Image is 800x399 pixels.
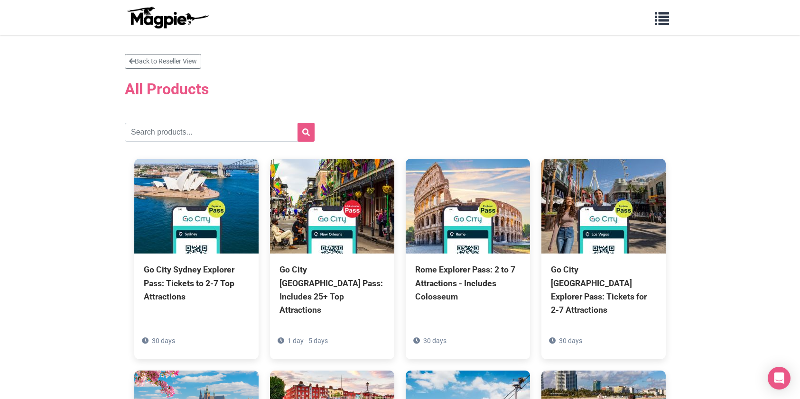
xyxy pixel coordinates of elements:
[134,159,259,254] img: Go City Sydney Explorer Pass: Tickets to 2-7 Top Attractions
[144,263,249,303] div: Go City Sydney Explorer Pass: Tickets to 2-7 Top Attractions
[134,159,259,345] a: Go City Sydney Explorer Pass: Tickets to 2-7 Top Attractions 30 days
[125,74,675,104] h2: All Products
[768,367,791,390] div: Open Intercom Messenger
[551,263,656,317] div: Go City [GEOGRAPHIC_DATA] Explorer Pass: Tickets for 2-7 Attractions
[415,263,521,303] div: Rome Explorer Pass: 2 to 7 Attractions - Includes Colosseum
[288,337,328,345] span: 1 day - 5 days
[423,337,447,345] span: 30 days
[270,159,394,359] a: Go City [GEOGRAPHIC_DATA] Pass: Includes 25+ Top Attractions 1 day - 5 days
[125,54,201,69] a: Back to Reseller View
[559,337,582,345] span: 30 days
[270,159,394,254] img: Go City New Orleans Pass: Includes 25+ Top Attractions
[125,123,315,142] input: Search products...
[279,263,385,317] div: Go City [GEOGRAPHIC_DATA] Pass: Includes 25+ Top Attractions
[152,337,175,345] span: 30 days
[125,6,210,29] img: logo-ab69f6fb50320c5b225c76a69d11143b.png
[541,159,666,254] img: Go City Las Vegas Explorer Pass: Tickets for 2-7 Attractions
[406,159,530,254] img: Rome Explorer Pass: 2 to 7 Attractions - Includes Colosseum
[406,159,530,345] a: Rome Explorer Pass: 2 to 7 Attractions - Includes Colosseum 30 days
[541,159,666,359] a: Go City [GEOGRAPHIC_DATA] Explorer Pass: Tickets for 2-7 Attractions 30 days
